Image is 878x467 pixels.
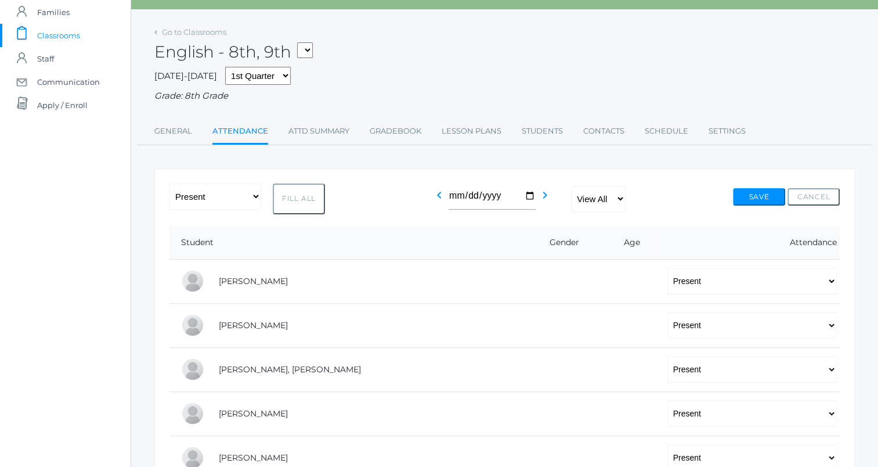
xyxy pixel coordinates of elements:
button: Save [733,188,785,206]
div: Eva Carr [181,314,204,337]
div: Presley Davenport [181,358,204,381]
button: Cancel [787,188,840,206]
a: Attendance [212,120,268,145]
span: [DATE]-[DATE] [154,70,217,81]
i: chevron_right [538,188,552,202]
button: Fill All [273,184,325,214]
span: Communication [37,70,100,94]
span: Apply / Enroll [37,94,88,117]
span: Staff [37,47,54,70]
a: [PERSON_NAME] [219,276,288,286]
a: chevron_left [432,193,446,204]
a: General [154,120,192,143]
th: Age [599,226,655,260]
a: Schedule [645,120,688,143]
a: Contacts [583,120,624,143]
div: Pierce Brozek [181,270,204,293]
span: Classrooms [37,24,80,47]
a: [PERSON_NAME], [PERSON_NAME] [219,364,361,375]
h2: English - 8th, 9th [154,43,313,61]
th: Gender [520,226,600,260]
a: [PERSON_NAME] [219,408,288,419]
a: [PERSON_NAME] [219,452,288,463]
a: Students [522,120,563,143]
th: Student [169,226,520,260]
a: Gradebook [370,120,421,143]
div: LaRae Erner [181,402,204,425]
a: chevron_right [538,193,552,204]
th: Attendance [656,226,840,260]
a: Go to Classrooms [162,27,226,37]
i: chevron_left [432,188,446,202]
span: Families [37,1,70,24]
a: [PERSON_NAME] [219,320,288,331]
a: Settings [709,120,746,143]
a: Attd Summary [288,120,349,143]
div: Grade: 8th Grade [154,89,855,103]
a: Lesson Plans [442,120,501,143]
